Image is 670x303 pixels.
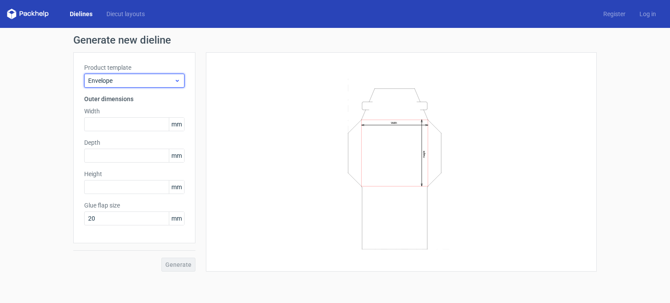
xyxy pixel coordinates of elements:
label: Height [84,170,185,178]
h1: Generate new dieline [73,35,597,45]
label: Depth [84,138,185,147]
a: Diecut layouts [99,10,152,18]
text: Height [422,150,426,157]
h3: Outer dimensions [84,95,185,103]
span: mm [169,180,184,194]
label: Glue flap size [84,201,185,210]
span: mm [169,212,184,225]
text: Width [391,121,397,124]
span: mm [169,118,184,131]
span: Envelope [88,76,174,85]
span: mm [169,149,184,162]
label: Product template [84,63,185,72]
a: Dielines [63,10,99,18]
a: Register [596,10,632,18]
a: Log in [632,10,663,18]
label: Width [84,107,185,116]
